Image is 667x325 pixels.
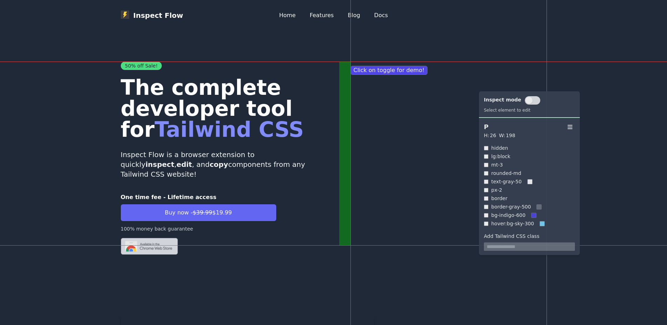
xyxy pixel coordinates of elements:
[491,170,521,177] p: rounded-md
[484,132,489,139] p: H:
[145,160,174,169] strong: inspect
[121,10,183,20] a: Inspect Flow logoInspect Flow
[491,178,522,185] p: text-gray-50
[491,186,502,193] p: px-2
[121,193,276,202] p: One time fee - Lifetime access
[121,62,162,70] span: 50% off Sale!
[484,233,575,240] label: Add Tailwind CSS class
[491,212,526,219] p: bg-indigo-600
[491,220,534,227] p: hover:bg-sky-300
[121,10,183,20] p: Inspect Flow
[121,10,129,19] img: Inspect Flow logo
[499,132,505,139] p: W:
[491,195,507,202] p: border
[490,132,496,139] p: 26
[484,107,540,113] p: Select element to edit
[491,144,508,151] p: hidden
[193,209,212,216] span: $39.99
[491,203,531,210] p: border-gray-500
[121,77,328,140] h1: The complete developer tool for
[121,225,276,232] p: 100% money back guarantee
[165,209,232,217] span: Buy now - $19.99
[121,238,178,255] img: Chrome logo
[484,122,488,132] p: P
[176,160,192,169] strong: edit
[350,66,428,75] p: Click on toggle for demo!
[121,150,328,179] p: Inspect Flow is a browser extension to quickly , , and components from any Tailwind CSS website!
[491,153,510,160] p: lg:block
[121,8,547,22] nav: Global
[121,204,276,221] button: Buy now -$39.99$19.99
[154,117,304,142] span: Tailwind CSS
[210,160,228,169] strong: copy
[348,11,360,20] a: Blog
[279,11,296,20] a: Home
[484,96,521,105] p: Inspect mode
[491,161,503,168] p: mt-3
[310,11,334,20] a: Features
[374,11,388,20] a: Docs
[506,132,515,139] p: 198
